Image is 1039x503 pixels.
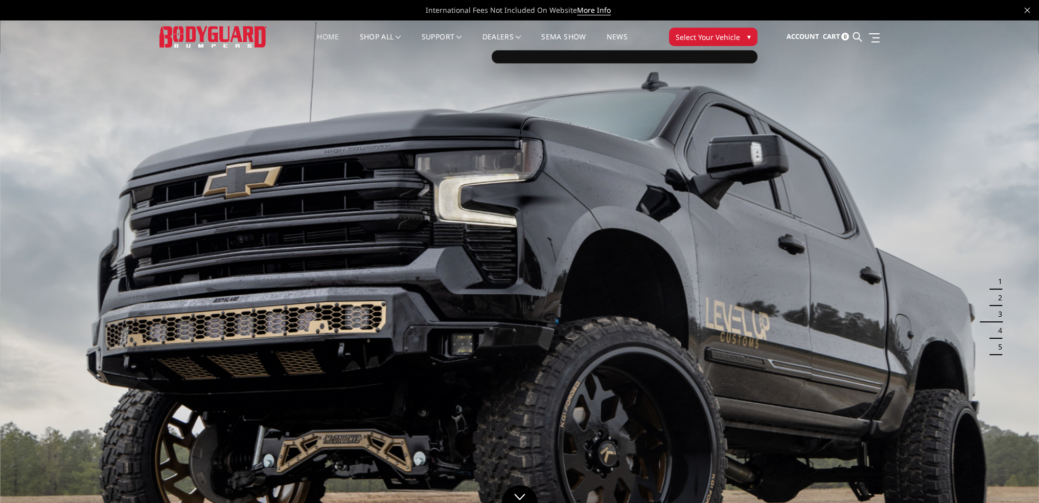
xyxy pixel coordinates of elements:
[502,485,538,503] a: Click to Down
[992,306,1002,322] button: 3 of 5
[841,33,849,40] span: 0
[606,33,627,53] a: News
[360,33,401,53] a: shop all
[992,290,1002,306] button: 2 of 5
[669,28,757,46] button: Select Your Vehicle
[786,32,819,41] span: Account
[747,31,751,42] span: ▾
[482,33,521,53] a: Dealers
[992,322,1002,339] button: 4 of 5
[541,33,586,53] a: SEMA Show
[822,32,840,41] span: Cart
[992,273,1002,290] button: 1 of 5
[159,26,267,47] img: BODYGUARD BUMPERS
[992,339,1002,355] button: 5 of 5
[988,454,1039,503] iframe: Chat Widget
[422,33,462,53] a: Support
[822,23,849,51] a: Cart 0
[786,23,819,51] a: Account
[676,32,740,42] span: Select Your Vehicle
[317,33,339,53] a: Home
[577,5,611,15] a: More Info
